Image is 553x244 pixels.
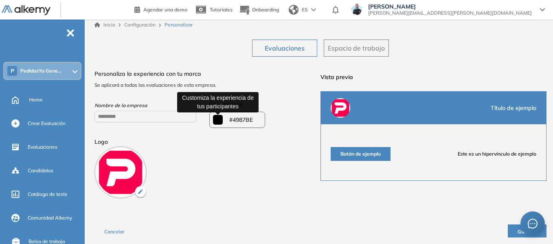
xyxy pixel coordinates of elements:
span: Nombre de la empresa [94,102,206,109]
span: Candidatos [28,167,53,174]
span: Evaluaciones [28,143,57,151]
span: Se aplicará a todas las evaluaciones de esta empresa. [94,81,320,89]
div: Customiza la experiencia de tus participantes [177,92,259,112]
span: Espacio de trabajo [328,43,385,53]
img: PROFILE_MENU_LOGO_USER [94,146,147,198]
img: Logo [2,5,50,15]
button: Evaluaciones [252,40,317,57]
img: Profile Logo [331,98,350,118]
button: Espacio de trabajo [324,40,389,57]
button: Cancelar [94,224,134,237]
img: Ícono de lapiz de edición [134,186,147,198]
span: PedidosYa Gene... [20,68,61,74]
span: Título de ejemplo [491,104,536,112]
iframe: Chat Widget [512,205,553,244]
span: #4987BE [229,116,253,124]
span: Configuración [124,22,156,28]
button: Botón de ejemplo [331,147,391,161]
img: world [289,5,298,15]
span: Vista previa [320,73,546,81]
span: [PERSON_NAME][EMAIL_ADDRESS][PERSON_NAME][DOMAIN_NAME] [368,10,532,16]
span: Personalizar [165,21,193,29]
span: Este es un hipervínculo de ejemplo [458,150,536,158]
img: arrow [311,8,316,11]
a: Inicio [94,21,115,29]
a: Agendar una demo [134,4,187,14]
span: Catálogo de tests [28,191,67,198]
button: Onboarding [239,1,279,19]
span: Home [29,96,43,103]
span: P [11,68,14,74]
span: Cancelar [104,229,125,235]
span: Logo [94,138,147,146]
div: Widget de chat [512,205,553,244]
span: ES [302,6,308,13]
span: Personaliza la experiencia con tu marca [94,70,320,78]
span: Crear Evaluación [28,120,66,127]
span: Comunidad Alkemy [28,214,72,222]
span: Tutoriales [210,7,233,13]
span: [PERSON_NAME] [368,3,532,10]
span: Evaluaciones [265,43,305,53]
span: Onboarding [252,7,279,13]
button: Guardar [508,224,546,237]
span: Agendar una demo [143,7,187,13]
